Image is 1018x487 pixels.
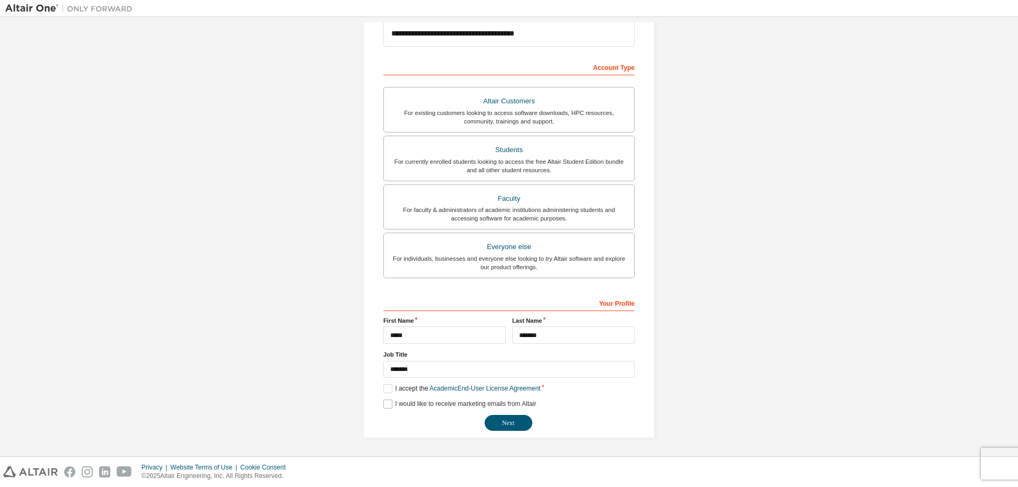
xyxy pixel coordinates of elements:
[117,466,132,477] img: youtube.svg
[390,191,628,206] div: Faculty
[383,58,635,75] div: Account Type
[390,109,628,126] div: For existing customers looking to access software downloads, HPC resources, community, trainings ...
[390,240,628,254] div: Everyone else
[142,463,170,472] div: Privacy
[383,316,506,325] label: First Name
[142,472,292,481] p: © 2025 Altair Engineering, Inc. All Rights Reserved.
[383,350,635,359] label: Job Title
[383,400,536,409] label: I would like to receive marketing emails from Altair
[383,384,540,393] label: I accept the
[99,466,110,477] img: linkedin.svg
[390,254,628,271] div: For individuals, businesses and everyone else looking to try Altair software and explore our prod...
[390,143,628,157] div: Students
[5,3,138,14] img: Altair One
[512,316,635,325] label: Last Name
[390,206,628,223] div: For faculty & administrators of academic institutions administering students and accessing softwa...
[485,415,532,431] button: Next
[429,385,540,392] a: Academic End-User License Agreement
[82,466,93,477] img: instagram.svg
[390,157,628,174] div: For currently enrolled students looking to access the free Altair Student Edition bundle and all ...
[64,466,75,477] img: facebook.svg
[240,463,292,472] div: Cookie Consent
[390,94,628,109] div: Altair Customers
[170,463,240,472] div: Website Terms of Use
[3,466,58,477] img: altair_logo.svg
[383,294,635,311] div: Your Profile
